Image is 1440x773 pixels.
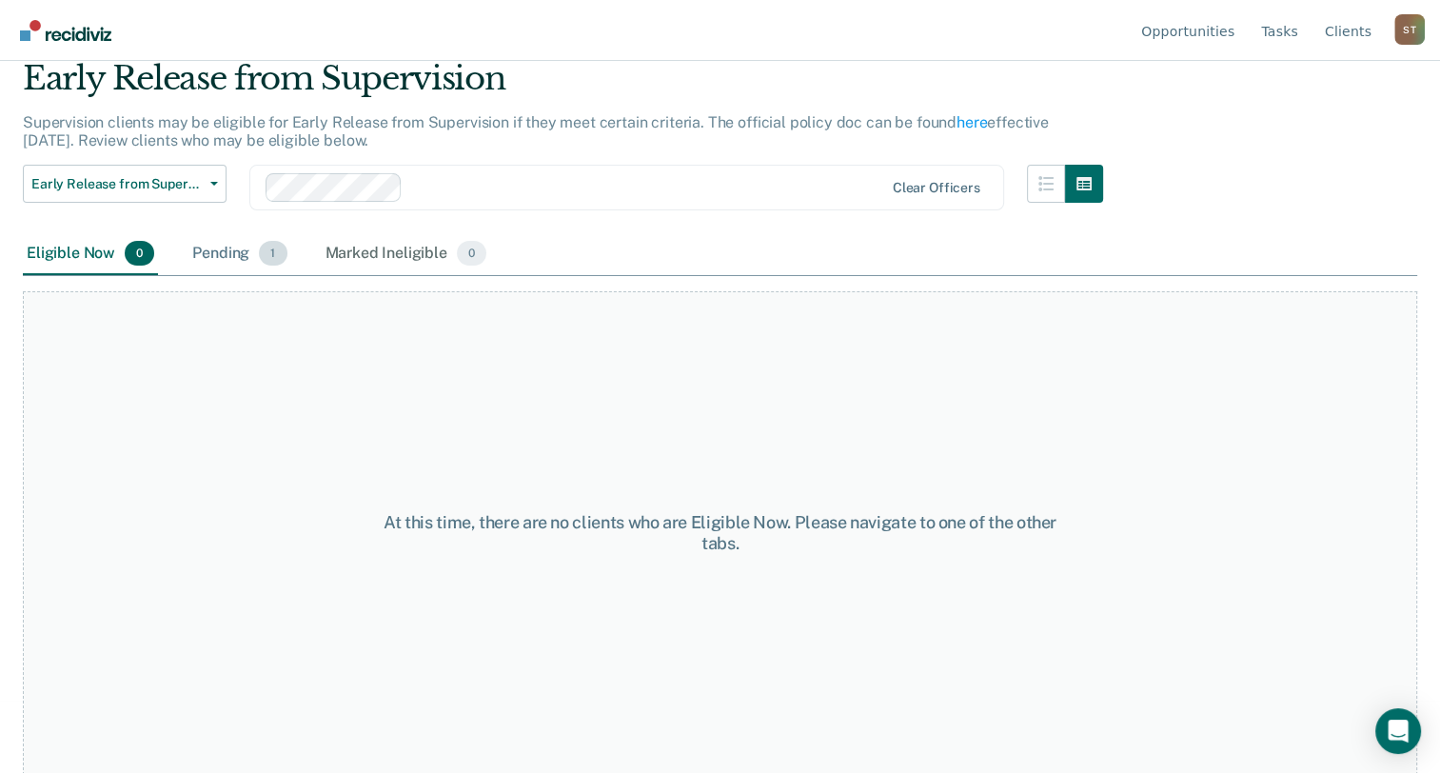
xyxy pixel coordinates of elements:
[1394,14,1425,45] div: S T
[1394,14,1425,45] button: Profile dropdown button
[1375,708,1421,754] div: Open Intercom Messenger
[31,176,203,192] span: Early Release from Supervision
[259,241,286,266] span: 1
[23,113,1049,149] p: Supervision clients may be eligible for Early Release from Supervision if they meet certain crite...
[893,180,980,196] div: Clear officers
[457,241,486,266] span: 0
[372,512,1069,553] div: At this time, there are no clients who are Eligible Now. Please navigate to one of the other tabs.
[957,113,987,131] a: here
[322,233,491,275] div: Marked Ineligible0
[23,59,1103,113] div: Early Release from Supervision
[188,233,290,275] div: Pending1
[23,165,227,203] button: Early Release from Supervision
[23,233,158,275] div: Eligible Now0
[20,20,111,41] img: Recidiviz
[125,241,154,266] span: 0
